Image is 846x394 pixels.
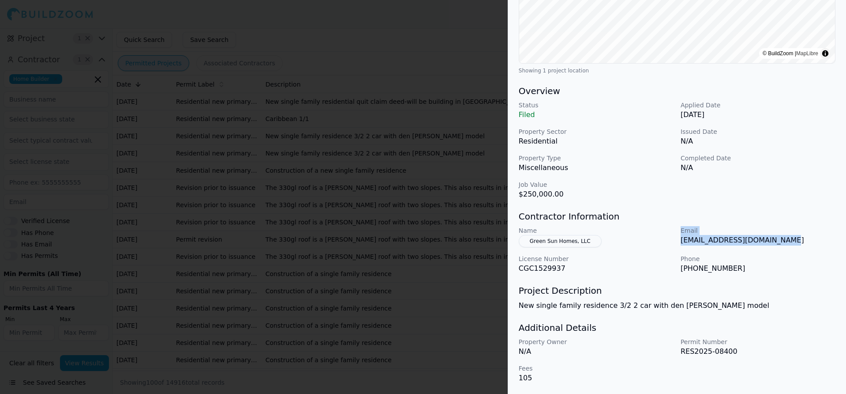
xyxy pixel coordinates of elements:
[519,235,602,247] button: Green Sun Homes, LLC
[519,67,835,74] div: Showing 1 project location
[796,50,818,57] a: MapLibre
[681,263,835,274] p: [PHONE_NUMBER]
[519,163,674,173] p: Miscellaneous
[681,154,835,163] p: Completed Date
[519,189,674,200] p: $250,000.00
[763,49,818,58] div: © BuildZoom |
[519,154,674,163] p: Property Type
[681,101,835,110] p: Applied Date
[681,127,835,136] p: Issued Date
[681,254,835,263] p: Phone
[519,210,835,223] h3: Contractor Information
[681,163,835,173] p: N/A
[681,337,835,346] p: Permit Number
[519,127,674,136] p: Property Sector
[519,300,835,311] p: New single family residence 3/2 2 car with den [PERSON_NAME] model
[519,226,674,235] p: Name
[519,101,674,110] p: Status
[681,110,835,120] p: [DATE]
[519,136,674,147] p: Residential
[519,263,674,274] p: CGC1529937
[519,364,674,373] p: Fees
[519,337,674,346] p: Property Owner
[820,48,831,59] summary: Toggle attribution
[681,235,835,246] p: [EMAIL_ADDRESS][DOMAIN_NAME]
[519,85,835,97] h3: Overview
[519,284,835,297] h3: Project Description
[519,373,674,383] p: 105
[681,226,835,235] p: Email
[519,110,674,120] p: Filed
[519,180,674,189] p: Job Value
[681,136,835,147] p: N/A
[519,346,674,357] p: N/A
[681,346,835,357] p: RES2025-08400
[519,254,674,263] p: License Number
[519,322,835,334] h3: Additional Details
